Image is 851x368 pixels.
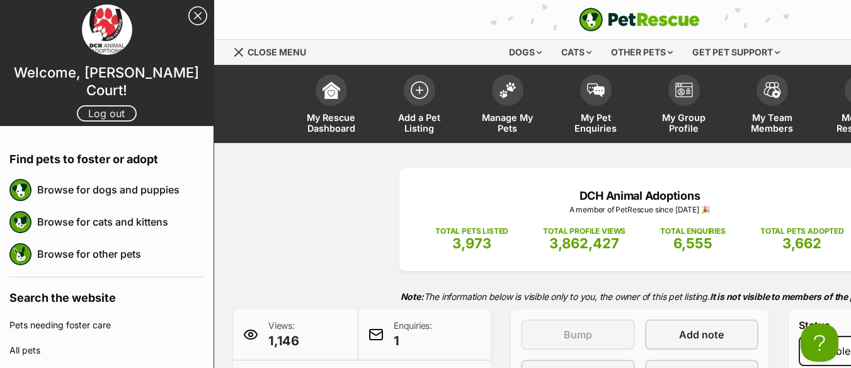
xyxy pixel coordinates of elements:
[9,139,204,174] h4: Find pets to foster or adopt
[521,319,635,350] button: Bump
[673,235,712,251] span: 6,555
[37,209,204,235] a: Browse for cats and kittens
[552,40,600,65] div: Cats
[9,179,31,201] img: petrescue logo
[683,40,789,65] div: Get pet support
[394,332,432,350] span: 1
[452,235,491,251] span: 3,973
[9,211,31,233] img: petrescue logo
[602,40,682,65] div: Other pets
[675,83,693,98] img: group-profile-icon-3fa3cf56718a62981997c0bc7e787c4b2cf8bcc04b72c1350f741eb67cf2f40e.svg
[323,81,340,99] img: dashboard-icon-eb2f2d2d3e046f16d808141f083e7271f6b2e854fb5c12c21221c1fb7104beca.svg
[188,6,207,25] a: Close Sidebar
[760,226,844,237] p: TOTAL PETS ADOPTED
[268,332,299,350] span: 1,146
[287,68,375,143] a: My Rescue Dashboard
[656,112,712,134] span: My Group Profile
[728,68,816,143] a: My Team Members
[464,68,552,143] a: Manage My Pets
[660,226,725,237] p: TOTAL ENQUIRIES
[763,82,781,98] img: team-members-icon-5396bd8760b3fe7c0b43da4ab00e1e3bb1a5d9ba89233759b79545d2d3fc5d0d.svg
[744,112,801,134] span: My Team Members
[77,105,137,122] a: Log out
[9,338,204,363] a: All pets
[499,82,517,98] img: manage-my-pets-icon-02211641906a0b7f246fdf0571729dbe1e7629f14944591b6c1af311fb30b64b.svg
[579,8,700,32] a: PetRescue
[37,176,204,203] a: Browse for dogs and puppies
[552,68,640,143] a: My Pet Enquiries
[645,319,759,350] a: Add note
[375,68,464,143] a: Add a Pet Listing
[9,277,204,313] h4: Search the website
[394,319,432,350] p: Enquiries:
[479,112,536,134] span: Manage My Pets
[782,235,821,251] span: 3,662
[303,112,360,134] span: My Rescue Dashboard
[587,83,605,97] img: pet-enquiries-icon-7e3ad2cf08bfb03b45e93fb7055b45f3efa6380592205ae92323e6603595dc1f.svg
[37,241,204,267] a: Browse for other pets
[679,327,724,342] span: Add note
[579,8,700,32] img: logo-e224e6f780fb5917bec1dbf3a21bbac754714ae5b6737aabdf751b685950b380.svg
[500,40,551,65] div: Dogs
[401,291,424,302] strong: Note:
[549,235,619,251] span: 3,862,427
[268,319,299,350] p: Views:
[391,112,448,134] span: Add a Pet Listing
[9,313,204,338] a: Pets needing foster care
[640,68,728,143] a: My Group Profile
[82,4,132,55] img: profile image
[411,81,428,99] img: add-pet-listing-icon-0afa8454b4691262ce3f59096e99ab1cd57d4a30225e0717b998d2c9b9846f56.svg
[568,112,624,134] span: My Pet Enquiries
[233,40,315,62] a: Menu
[248,47,306,57] span: Close menu
[9,243,31,265] img: petrescue logo
[543,226,625,237] p: TOTAL PROFILE VIEWS
[564,327,592,342] span: Bump
[435,226,508,237] p: TOTAL PETS LISTED
[801,324,838,362] iframe: Help Scout Beacon - Open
